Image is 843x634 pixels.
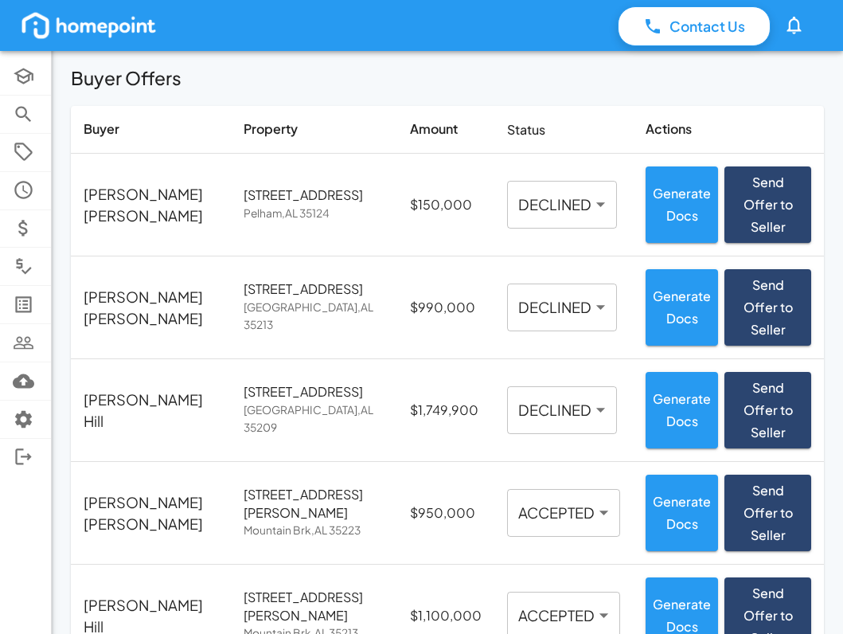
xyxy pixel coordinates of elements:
[397,358,494,461] td: $1,749,900
[244,280,385,299] p: [STREET_ADDRESS]
[244,401,385,438] span: [GEOGRAPHIC_DATA] , AL 35209
[724,166,811,243] button: Send Offer to Seller
[397,153,494,256] td: $150,000
[410,120,482,139] p: Amount
[507,489,620,536] div: ACCEPTED
[244,486,385,522] p: [STREET_ADDRESS][PERSON_NAME]
[724,372,811,448] button: Send Offer to Seller
[507,386,617,433] div: DECLINED
[244,299,385,335] span: [GEOGRAPHIC_DATA] , AL 35213
[84,183,218,227] p: [PERSON_NAME] [PERSON_NAME]
[507,284,617,331] div: DECLINED
[507,181,617,228] div: DECLINED
[397,256,494,358] td: $990,000
[244,205,385,223] span: Pelham , AL 35124
[19,10,158,41] img: homepoint_logo_white.png
[84,389,218,432] p: [PERSON_NAME] Hill
[84,491,218,535] p: [PERSON_NAME] [PERSON_NAME]
[84,120,218,139] p: Buyer
[494,106,633,154] th: Status
[84,286,218,330] p: [PERSON_NAME] [PERSON_NAME]
[724,269,811,346] button: Send Offer to Seller
[646,372,718,448] button: Generate Docs
[244,383,385,401] p: [STREET_ADDRESS]
[244,522,385,540] span: Mountain Brk , AL 35223
[646,166,718,243] button: Generate Docs
[244,120,385,139] p: Property
[244,186,385,205] p: [STREET_ADDRESS]
[397,461,494,564] td: $950,000
[71,64,824,106] h6: Buyer Offers
[646,269,718,346] button: Generate Docs
[244,589,385,625] p: [STREET_ADDRESS][PERSON_NAME]
[646,120,811,139] p: Actions
[646,475,718,551] button: Generate Docs
[724,475,811,551] button: Send Offer to Seller
[669,16,745,37] p: Contact Us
